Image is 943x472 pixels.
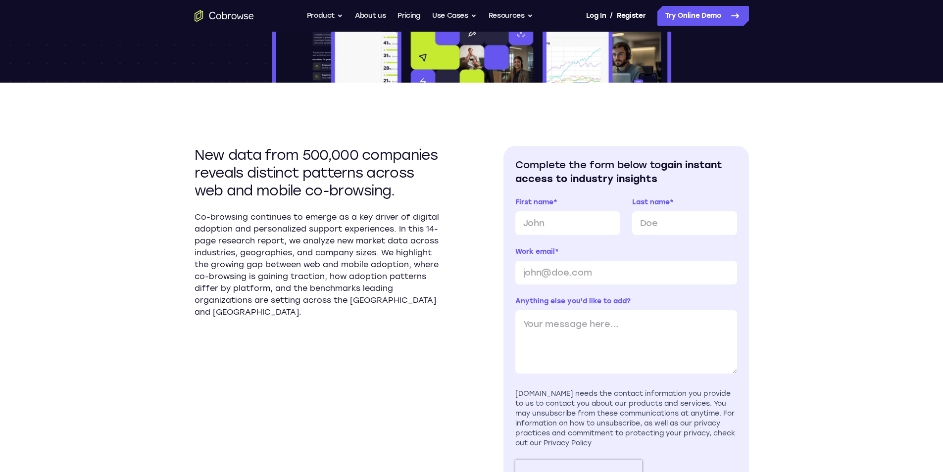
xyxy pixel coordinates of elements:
[432,6,477,26] button: Use Cases
[632,198,670,206] span: Last name
[617,6,645,26] a: Register
[489,6,533,26] button: Resources
[195,146,440,199] h2: New data from 500,000 companies reveals distinct patterns across web and mobile co-browsing.
[515,158,737,186] h2: Complete the form below to
[515,297,631,305] span: Anything else you'd like to add?
[515,198,553,206] span: First name
[632,211,737,235] input: Doe
[195,10,254,22] a: Go to the home page
[307,6,344,26] button: Product
[355,6,386,26] a: About us
[586,6,606,26] a: Log In
[515,247,555,256] span: Work email
[195,211,440,318] p: Co-browsing continues to emerge as a key driver of digital adoption and personalized support expe...
[515,389,737,448] div: [DOMAIN_NAME] needs the contact information you provide to us to contact you about our products a...
[515,261,737,284] input: john@doe.com
[610,10,613,22] span: /
[515,211,620,235] input: John
[397,6,420,26] a: Pricing
[657,6,749,26] a: Try Online Demo
[515,159,722,185] span: gain instant access to industry insights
